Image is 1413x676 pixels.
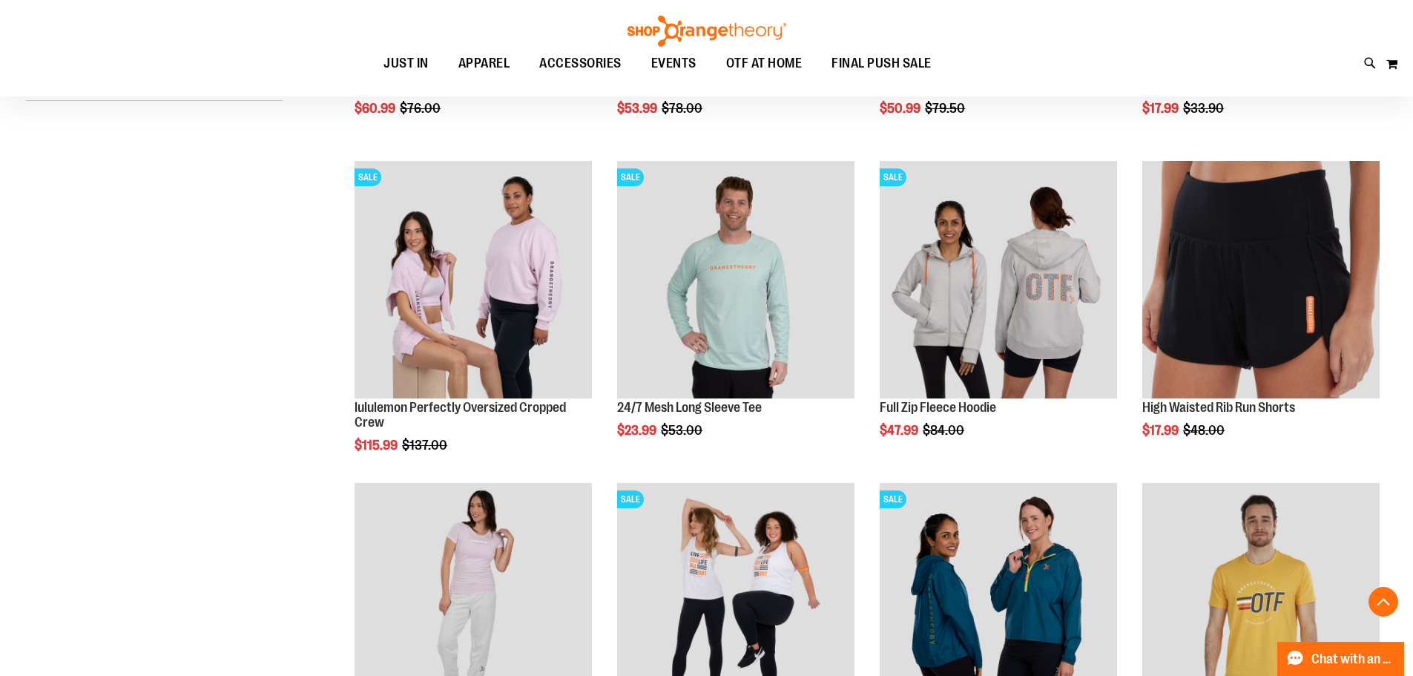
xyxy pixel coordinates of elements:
button: Back To Top [1368,587,1398,617]
img: High Waisted Rib Run Shorts [1142,161,1380,398]
a: High Waisted Rib Run Shorts [1142,161,1380,401]
img: Main Image of 1457095 [617,161,854,398]
span: $50.99 [880,101,923,116]
span: $84.00 [923,423,966,438]
div: product [872,154,1124,476]
button: Chat with an Expert [1277,642,1405,676]
a: Main Image of 1457095SALE [617,161,854,401]
span: SALE [880,490,906,508]
a: APPAREL [444,47,525,81]
span: $33.90 [1183,101,1226,116]
span: $17.99 [1142,101,1181,116]
div: product [1135,154,1387,476]
img: Main Image of 1457091 [880,161,1117,398]
span: SALE [355,168,381,186]
span: Chat with an Expert [1311,652,1395,666]
span: $137.00 [402,438,449,453]
img: lululemon Perfectly Oversized Cropped Crew [355,161,592,398]
a: Main Image of 1457091SALE [880,161,1117,401]
span: ACCESSORIES [539,47,622,80]
span: $17.99 [1142,423,1181,438]
span: $79.50 [925,101,967,116]
span: SALE [617,490,644,508]
span: $53.99 [617,101,659,116]
a: High Waisted Rib Run Shorts [1142,400,1295,415]
a: lululemon Perfectly Oversized Cropped Crew [355,400,566,430]
span: $23.99 [617,423,659,438]
span: $47.99 [880,423,920,438]
span: $115.99 [355,438,400,453]
div: product [610,154,862,476]
img: Shop Orangetheory [625,16,788,47]
a: ACCESSORIES [524,47,636,81]
span: APPAREL [458,47,510,80]
span: OTF AT HOME [726,47,803,80]
span: SALE [617,168,644,186]
span: $48.00 [1183,423,1227,438]
a: JUST IN [369,47,444,81]
a: EVENTS [636,47,711,81]
span: EVENTS [651,47,696,80]
span: $76.00 [400,101,443,116]
span: $78.00 [662,101,705,116]
a: 24/7 Mesh Long Sleeve Tee [617,400,762,415]
span: $53.00 [661,423,705,438]
div: product [347,154,599,490]
span: SALE [880,168,906,186]
a: lululemon Perfectly Oversized Cropped CrewSALE [355,161,592,401]
a: Full Zip Fleece Hoodie [880,400,996,415]
span: JUST IN [383,47,429,80]
a: FINAL PUSH SALE [817,47,946,80]
a: OTF AT HOME [711,47,817,81]
span: $60.99 [355,101,398,116]
span: FINAL PUSH SALE [831,47,932,80]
